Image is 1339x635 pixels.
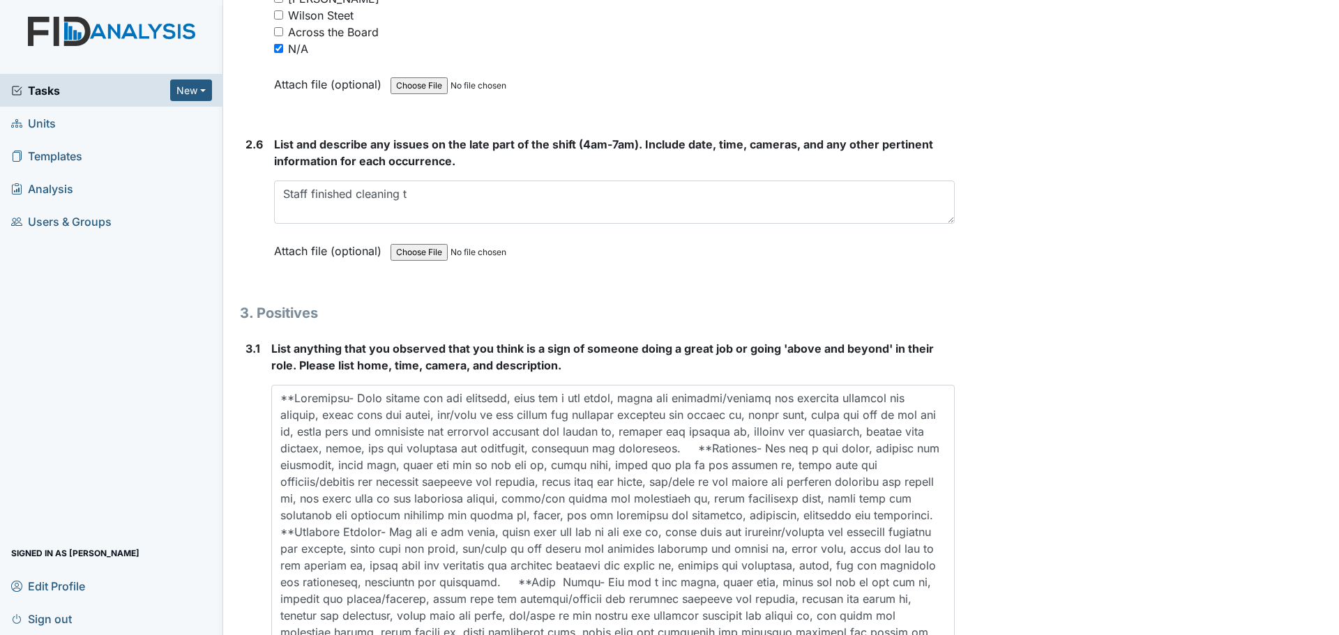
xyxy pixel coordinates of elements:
[11,112,56,134] span: Units
[274,137,933,168] span: List and describe any issues on the late part of the shift (4am-7am). Include date, time, cameras...
[11,82,170,99] a: Tasks
[274,27,283,36] input: Across the Board
[245,136,263,153] label: 2.6
[240,303,955,323] h1: 3. Positives
[274,44,283,53] input: N/A
[288,24,379,40] div: Across the Board
[11,608,72,629] span: Sign out
[11,575,85,597] span: Edit Profile
[288,40,308,57] div: N/A
[271,342,934,372] span: List anything that you observed that you think is a sign of someone doing a great job or going 'a...
[170,79,212,101] button: New
[11,145,82,167] span: Templates
[274,235,387,259] label: Attach file (optional)
[11,542,139,564] span: Signed in as [PERSON_NAME]
[11,178,73,199] span: Analysis
[274,10,283,20] input: Wilson Steet
[11,211,112,232] span: Users & Groups
[288,7,354,24] div: Wilson Steet
[274,68,387,93] label: Attach file (optional)
[245,340,260,357] label: 3.1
